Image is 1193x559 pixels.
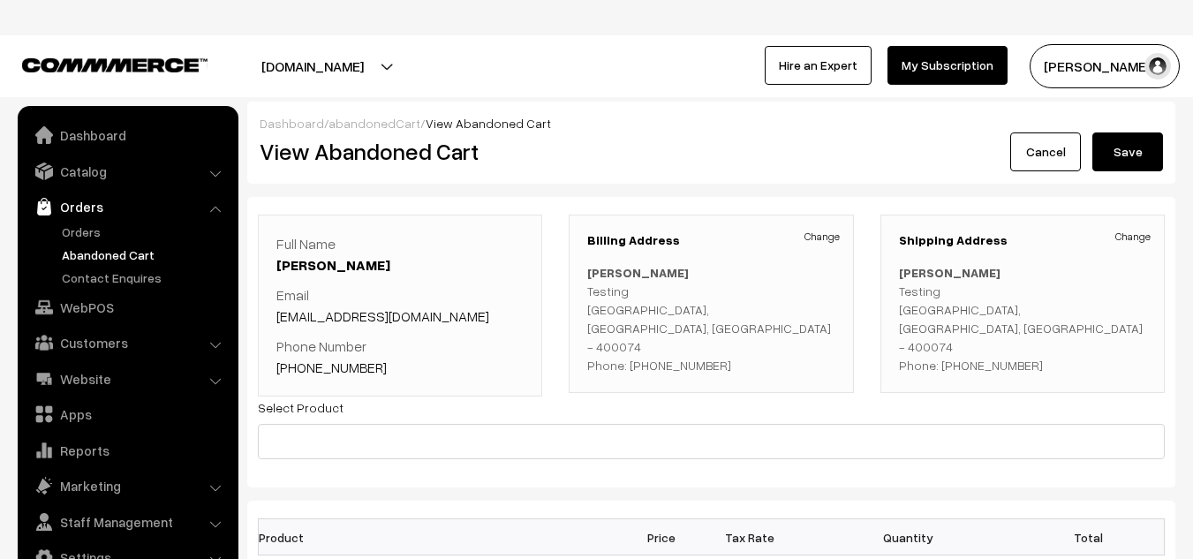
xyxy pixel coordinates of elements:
[765,46,872,85] a: Hire an Expert
[587,233,834,248] h3: Billing Address
[887,46,1008,85] a: My Subscription
[200,44,426,88] button: [DOMAIN_NAME]
[22,58,208,72] img: COMMMERCE
[258,398,344,417] label: Select Product
[276,233,524,276] p: Full Name
[1092,132,1163,171] button: Save
[899,233,1146,248] h3: Shipping Address
[804,229,840,245] a: Change
[276,336,524,378] p: Phone Number
[587,265,689,280] b: [PERSON_NAME]
[706,519,794,555] th: Tax Rate
[1115,229,1151,245] a: Change
[22,398,232,430] a: Apps
[57,268,232,287] a: Contact Enquires
[899,265,1000,280] b: [PERSON_NAME]
[22,155,232,187] a: Catalog
[22,119,232,151] a: Dashboard
[22,506,232,538] a: Staff Management
[276,256,390,274] a: [PERSON_NAME]
[22,191,232,223] a: Orders
[617,519,706,555] th: Price
[1023,519,1112,555] th: Total
[426,116,551,131] span: View Abandoned Cart
[57,246,232,264] a: Abandoned Cart
[260,114,1163,132] div: / /
[22,363,232,395] a: Website
[276,284,524,327] p: Email
[260,138,698,165] h2: View Abandoned Cart
[22,434,232,466] a: Reports
[276,307,489,325] a: [EMAIL_ADDRESS][DOMAIN_NAME]
[22,470,232,502] a: Marketing
[276,359,387,376] a: [PHONE_NUMBER]
[22,291,232,323] a: WebPOS
[794,519,1023,555] th: Quantity
[22,327,232,359] a: Customers
[899,263,1146,374] p: Testing [GEOGRAPHIC_DATA], [GEOGRAPHIC_DATA], [GEOGRAPHIC_DATA] - 400074 Phone: [PHONE_NUMBER]
[1010,132,1081,171] a: Cancel
[587,263,834,374] p: Testing [GEOGRAPHIC_DATA], [GEOGRAPHIC_DATA], [GEOGRAPHIC_DATA] - 400074 Phone: [PHONE_NUMBER]
[1030,44,1180,88] button: [PERSON_NAME]…
[260,116,324,131] a: Dashboard
[328,116,420,131] a: abandonedCart
[57,223,232,241] a: Orders
[22,53,177,74] a: COMMMERCE
[1144,53,1171,79] img: user
[259,519,368,555] th: Product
